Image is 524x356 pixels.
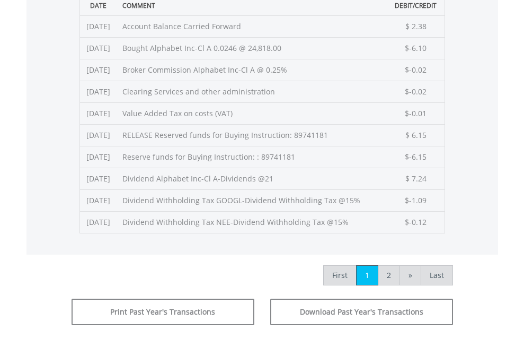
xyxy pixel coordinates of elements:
td: [DATE] [79,59,117,81]
td: Broker Commission Alphabet Inc-Cl A @ 0.25% [117,59,387,81]
span: $-6.15 [405,152,427,162]
a: » [399,265,421,285]
td: [DATE] [79,102,117,124]
span: $-0.02 [405,65,427,75]
td: [DATE] [79,146,117,168]
td: [DATE] [79,15,117,37]
a: 2 [378,265,400,285]
span: $-6.10 [405,43,427,53]
button: Print Past Year's Transactions [72,299,254,325]
td: Dividend Withholding Tax GOOGL-Dividend Withholding Tax @15% [117,189,387,211]
span: $-0.12 [405,217,427,227]
td: Value Added Tax on costs (VAT) [117,102,387,124]
td: [DATE] [79,189,117,211]
td: Dividend Alphabet Inc-Cl A-Dividends @21 [117,168,387,189]
a: 1 [356,265,378,285]
td: Clearing Services and other administration [117,81,387,102]
td: [DATE] [79,37,117,59]
span: $ 2.38 [405,21,427,31]
td: [DATE] [79,168,117,189]
td: Reserve funds for Buying Instruction: : 89741181 [117,146,387,168]
button: Download Past Year's Transactions [270,299,453,325]
td: Bought Alphabet Inc-Cl A 0.0246 @ 24,818.00 [117,37,387,59]
span: $-0.02 [405,86,427,97]
td: [DATE] [79,81,117,102]
td: [DATE] [79,211,117,233]
span: $ 7.24 [405,173,427,184]
td: Dividend Withholding Tax NEE-Dividend Withholding Tax @15% [117,211,387,233]
td: RELEASE Reserved funds for Buying Instruction: 89741181 [117,124,387,146]
td: Account Balance Carried Forward [117,15,387,37]
a: Last [421,265,453,285]
a: First [323,265,357,285]
td: [DATE] [79,124,117,146]
span: $-0.01 [405,108,427,118]
span: $-1.09 [405,195,427,205]
span: $ 6.15 [405,130,427,140]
